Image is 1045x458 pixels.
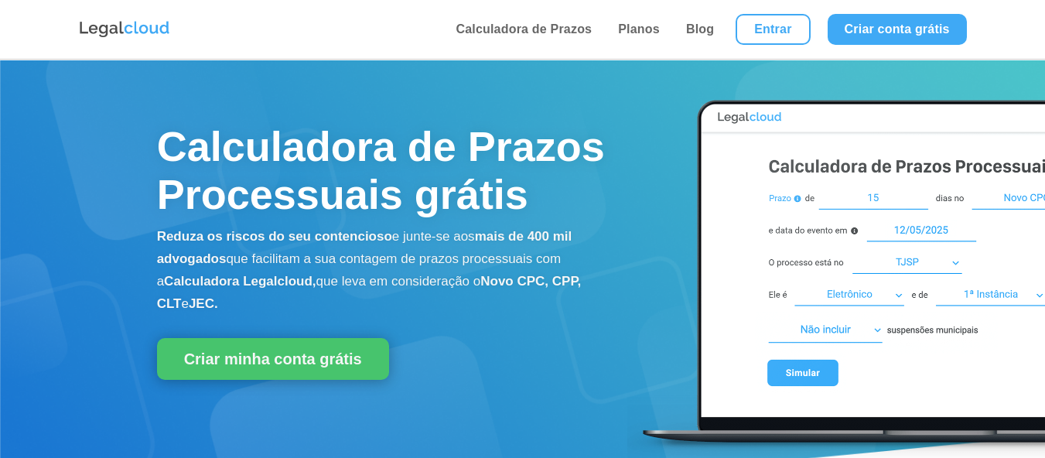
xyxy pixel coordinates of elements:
img: Logo da Legalcloud [78,19,171,39]
b: mais de 400 mil advogados [157,229,572,266]
b: Reduza os riscos do seu contencioso [157,229,392,244]
b: Novo CPC, CPP, CLT [157,274,582,311]
b: JEC. [189,296,218,311]
a: Criar conta grátis [828,14,967,45]
p: e junte-se aos que facilitam a sua contagem de prazos processuais com a que leva em consideração o e [157,226,627,315]
a: Entrar [736,14,810,45]
a: Criar minha conta grátis [157,338,389,380]
b: Calculadora Legalcloud, [164,274,316,289]
span: Calculadora de Prazos Processuais grátis [157,123,605,217]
